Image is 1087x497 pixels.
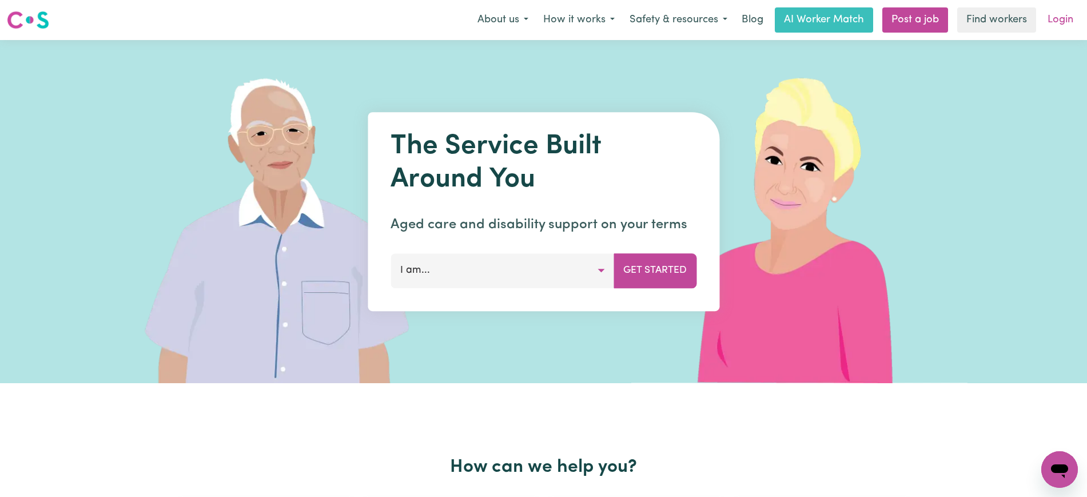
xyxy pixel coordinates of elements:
a: Find workers [957,7,1036,33]
a: Post a job [882,7,948,33]
button: Safety & resources [622,8,735,32]
a: Login [1041,7,1080,33]
button: How it works [536,8,622,32]
iframe: Button to launch messaging window [1041,451,1078,488]
button: Get Started [614,253,696,288]
a: Careseekers logo [7,7,49,33]
button: I am... [391,253,614,288]
a: AI Worker Match [775,7,873,33]
h1: The Service Built Around You [391,130,696,196]
a: Blog [735,7,770,33]
p: Aged care and disability support on your terms [391,214,696,235]
img: Careseekers logo [7,10,49,30]
h2: How can we help you? [173,456,914,478]
button: About us [470,8,536,32]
